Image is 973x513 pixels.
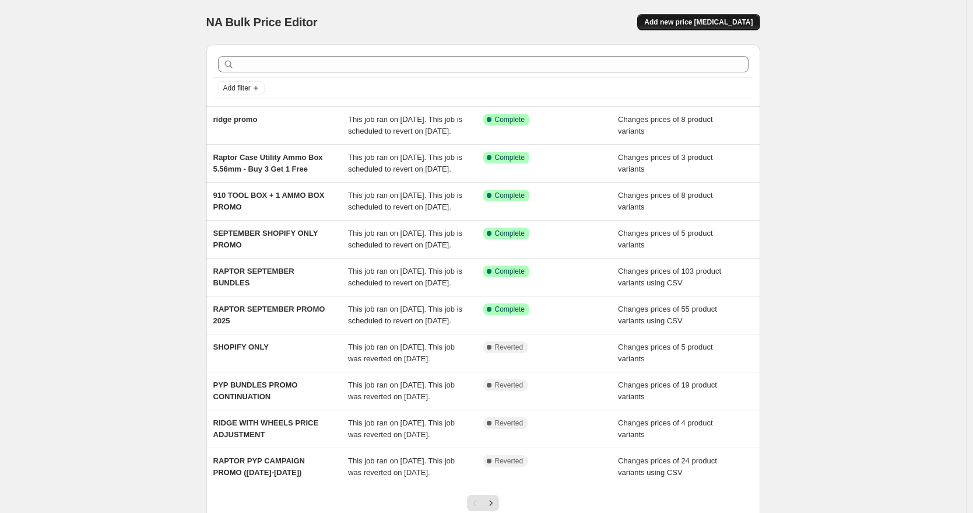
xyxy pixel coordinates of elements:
span: NA Bulk Price Editor [206,16,318,29]
span: Changes prices of 8 product variants [618,115,713,135]
span: This job ran on [DATE]. This job is scheduled to revert on [DATE]. [348,115,462,135]
span: Complete [495,115,525,124]
span: This job ran on [DATE]. This job is scheduled to revert on [DATE]. [348,229,462,249]
span: SEPTEMBER SHOPIFY ONLY PROMO [213,229,318,249]
span: Reverted [495,456,524,466]
button: Add new price [MEDICAL_DATA] [637,14,760,30]
span: Complete [495,153,525,162]
span: SHOPIFY ONLY [213,343,269,351]
span: 910 TOOL BOX + 1 AMMO BOX PROMO [213,191,325,211]
span: Changes prices of 24 product variants using CSV [618,456,717,477]
span: Add filter [223,83,251,93]
span: Changes prices of 55 product variants using CSV [618,305,717,325]
span: Complete [495,229,525,238]
span: Changes prices of 8 product variants [618,191,713,211]
span: This job ran on [DATE]. This job was reverted on [DATE]. [348,418,455,439]
span: Changes prices of 4 product variants [618,418,713,439]
span: PYP BUNDLES PROMO CONTINUATION [213,381,298,401]
span: This job ran on [DATE]. This job was reverted on [DATE]. [348,381,455,401]
nav: Pagination [467,495,499,511]
span: This job ran on [DATE]. This job is scheduled to revert on [DATE]. [348,153,462,173]
span: This job ran on [DATE]. This job is scheduled to revert on [DATE]. [348,305,462,325]
span: This job ran on [DATE]. This job was reverted on [DATE]. [348,343,455,363]
span: Changes prices of 5 product variants [618,229,713,249]
span: Changes prices of 5 product variants [618,343,713,363]
span: This job ran on [DATE]. This job is scheduled to revert on [DATE]. [348,267,462,287]
span: Complete [495,191,525,200]
span: Changes prices of 103 product variants using CSV [618,267,721,287]
span: ridge promo [213,115,258,124]
span: RAPTOR PYP CAMPAIGN PROMO ([DATE]-[DATE]) [213,456,305,477]
span: RIDGE WITH WHEELS PRICE ADJUSTMENT [213,418,319,439]
span: Reverted [495,381,524,390]
span: RAPTOR SEPTEMBER PROMO 2025 [213,305,325,325]
span: Complete [495,267,525,276]
span: Reverted [495,418,524,428]
span: Raptor Case Utility Ammo Box 5.56mm - Buy 3 Get 1 Free [213,153,323,173]
span: Changes prices of 19 product variants [618,381,717,401]
button: Next [483,495,499,511]
span: RAPTOR SEPTEMBER BUNDLES [213,267,294,287]
span: Reverted [495,343,524,352]
span: Changes prices of 3 product variants [618,153,713,173]
span: This job ran on [DATE]. This job was reverted on [DATE]. [348,456,455,477]
span: Add new price [MEDICAL_DATA] [644,18,753,27]
button: Add filter [218,81,265,95]
span: Complete [495,305,525,314]
span: This job ran on [DATE]. This job is scheduled to revert on [DATE]. [348,191,462,211]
